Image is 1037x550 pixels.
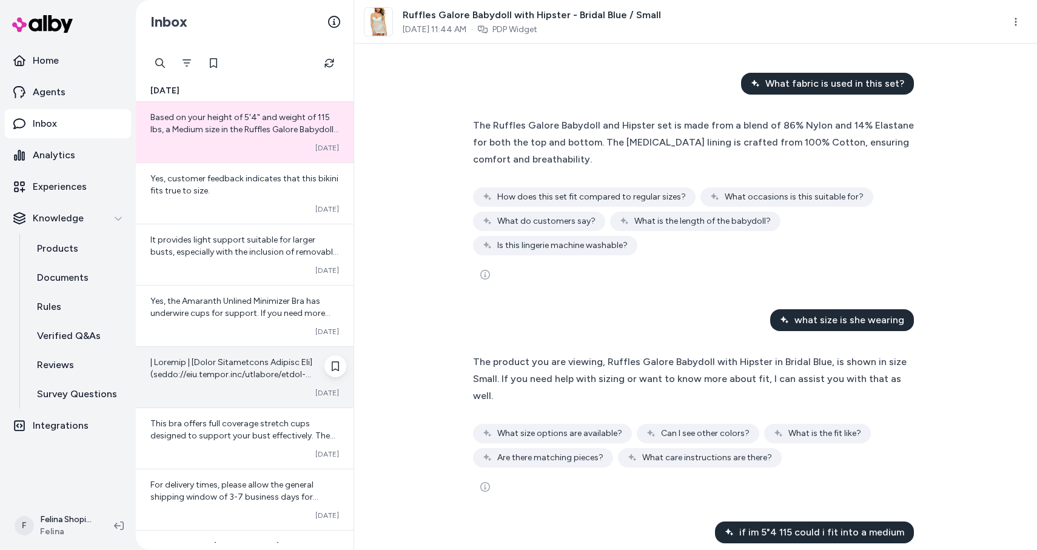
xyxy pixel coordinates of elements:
p: Home [33,53,59,68]
a: Survey Questions [25,380,131,409]
a: Based on your height of 5'4" and weight of 115 lbs, a Medium size in the Ruffles Galore Babydoll ... [136,102,354,163]
a: This bra offers full coverage stretch cups designed to support your bust effectively. The side sm... [136,407,354,469]
button: Filter [175,51,199,75]
button: FFelina ShopifyFelina [7,506,104,545]
span: The product you are viewing, Ruffles Galore Babydoll with Hipster in Bridal Blue, is shown in siz... [473,356,907,401]
h2: Inbox [150,13,187,31]
span: [DATE] [315,449,339,459]
span: What size options are available? [497,428,622,440]
span: · [471,24,473,36]
a: | Loremip | [Dolor Sitametcons Adipisc Eli](seddo://eiu.tempor.inc/utlabore/etdol-magnaaliqua-eni... [136,346,354,407]
span: What occasions is this suitable for? [725,191,864,203]
a: Experiences [5,172,131,201]
p: Reviews [37,358,74,372]
p: Products [37,241,78,256]
span: This bra offers full coverage stretch cups designed to support your bust effectively. The side sm... [150,418,335,477]
a: Analytics [5,141,131,170]
span: It provides light support suitable for larger busts, especially with the inclusion of removable p... [150,235,338,269]
button: Refresh [317,51,341,75]
a: Products [25,234,131,263]
span: what size is she wearing [794,313,904,327]
button: See more [473,475,497,499]
button: Knowledge [5,204,131,233]
p: Rules [37,300,61,314]
p: Felina Shopify [40,514,95,526]
a: For delivery times, please allow the general shipping window of 3-7 business days for standard sh... [136,469,354,530]
img: alby Logo [12,15,73,33]
span: if im 5"4 115 could i fit into a medium [739,525,904,540]
span: [DATE] 11:44 AM [403,24,466,36]
a: It provides light support suitable for larger busts, especially with the inclusion of removable p... [136,224,354,285]
a: Reviews [25,350,131,380]
p: Survey Questions [37,387,117,401]
span: [DATE] [315,266,339,275]
a: Yes, the Amaranth Unlined Minimizer Bra has underwire cups for support. If you need more details ... [136,285,354,346]
p: Agents [33,85,65,99]
span: [DATE] [315,388,339,398]
a: Documents [25,263,131,292]
a: PDP Widget [492,24,537,36]
span: Can I see other colors? [661,428,750,440]
a: Agents [5,78,131,107]
span: [DATE] [315,511,339,520]
a: Home [5,46,131,75]
span: What is the fit like? [788,428,861,440]
a: Rules [25,292,131,321]
span: Based on your height of 5'4" and weight of 115 lbs, a Medium size in the Ruffles Galore Babydoll ... [150,112,339,244]
span: What is the length of the babydoll? [634,215,771,227]
img: 82154BRB_01.jpg [364,8,392,36]
span: [DATE] [315,143,339,153]
span: Are there matching pieces? [497,452,603,464]
span: [DATE] [315,327,339,337]
p: Experiences [33,179,87,194]
span: What fabric is used in this set? [765,76,904,91]
p: Integrations [33,418,89,433]
span: Is this lingerie machine washable? [497,240,628,252]
a: Integrations [5,411,131,440]
a: Yes, customer feedback indicates that this bikini fits true to size.[DATE] [136,163,354,224]
span: What do customers say? [497,215,596,227]
p: Documents [37,270,89,285]
p: Inbox [33,116,57,131]
span: Yes, the Amaranth Unlined Minimizer Bra has underwire cups for support. If you need more details ... [150,296,331,343]
span: [DATE] [150,85,180,97]
span: F [15,516,34,535]
a: Inbox [5,109,131,138]
span: Yes, customer feedback indicates that this bikini fits true to size. [150,173,338,196]
p: Analytics [33,148,75,163]
span: Ruffles Galore Babydoll with Hipster - Bridal Blue / Small [403,8,661,22]
p: Verified Q&As [37,329,101,343]
button: See more [473,263,497,287]
a: Verified Q&As [25,321,131,350]
span: Felina [40,526,95,538]
span: The Ruffles Galore Babydoll and Hipster set is made from a blend of 86% Nylon and 14% Elastane fo... [473,119,914,165]
span: What care instructions are there? [642,452,772,464]
span: How does this set fit compared to regular sizes? [497,191,686,203]
span: [DATE] [315,204,339,214]
p: Knowledge [33,211,84,226]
